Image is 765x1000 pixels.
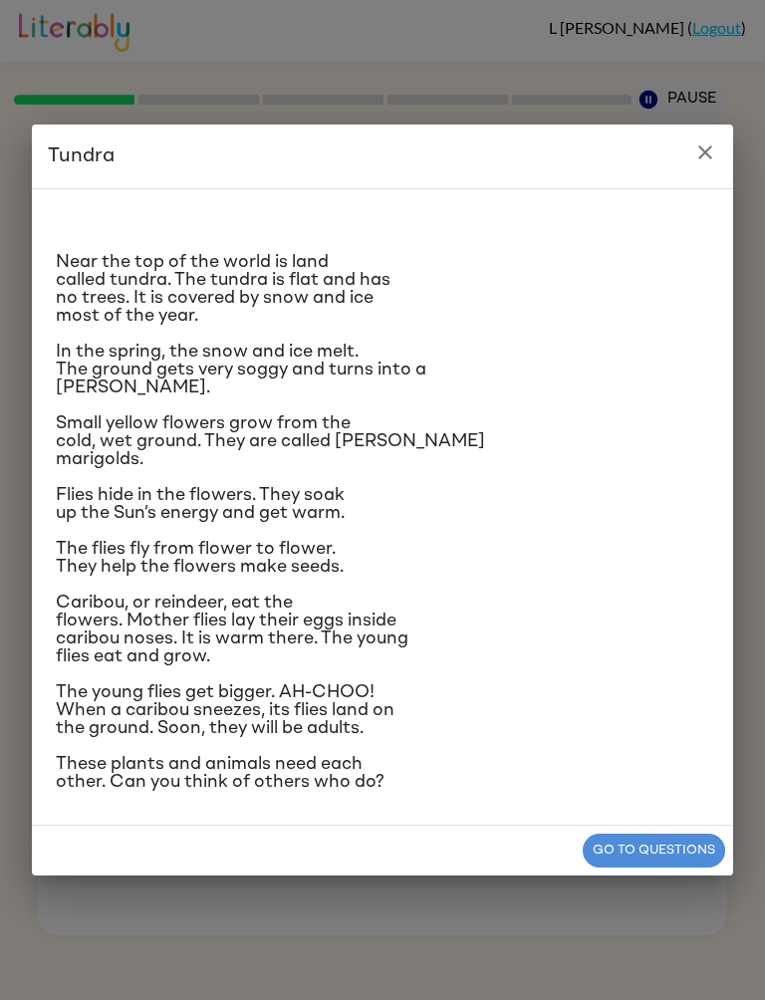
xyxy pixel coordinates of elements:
[56,540,344,576] span: The flies fly from flower to flower. They help the flowers make seeds.
[56,414,485,468] span: Small yellow flowers grow from the cold, wet ground. They are called [PERSON_NAME] marigolds.
[56,755,384,791] span: These plants and animals need each other. Can you think of others who do?
[56,253,390,325] span: Near the top of the world is land called tundra. The tundra is flat and has no trees. It is cover...
[56,486,345,522] span: Flies hide in the flowers. They soak up the Sun’s energy and get warm.
[583,834,725,869] button: Go to questions
[56,343,426,396] span: In the spring, the snow and ice melt. The ground gets very soggy and turns into a [PERSON_NAME].
[685,132,725,172] button: close
[32,125,733,188] h2: Tundra
[56,683,394,737] span: The young flies get bigger. AH-CHOO! When a caribou sneezes, its flies land on the ground. Soon, ...
[56,594,408,665] span: Caribou, or reindeer, eat the flowers. Mother flies lay their eggs inside caribou noses. It is wa...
